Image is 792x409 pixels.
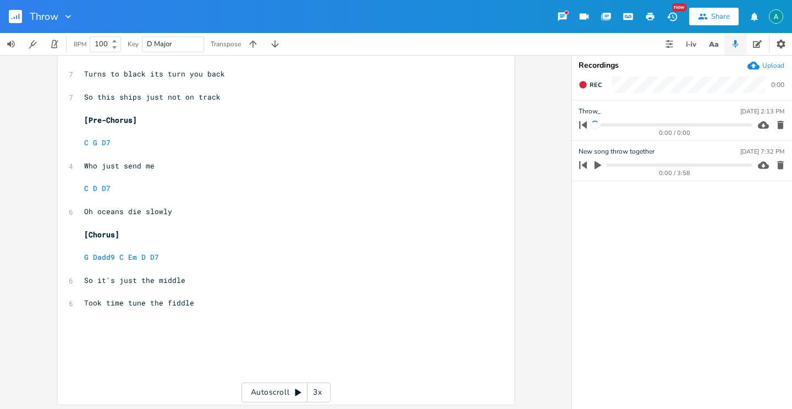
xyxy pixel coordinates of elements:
span: Took time tune the fiddle [84,298,194,308]
span: D Major [147,39,172,49]
div: 0:00 / 3:58 [598,170,752,176]
button: Rec [574,76,606,94]
div: 3x [307,383,327,402]
div: BPM [74,41,86,47]
span: G [84,252,89,262]
span: D [141,252,146,262]
span: [Pre-Chorus] [84,115,137,125]
div: Key [128,41,139,47]
span: D7 [102,183,111,193]
span: So it's just the middle [84,275,185,285]
span: [Chorus] [84,230,119,239]
div: [DATE] 7:32 PM [740,149,784,155]
img: Alex [769,9,783,24]
div: [DATE] 2:13 PM [740,108,784,114]
div: 0:00 [771,81,784,88]
div: 0:00 / 0:00 [598,130,752,136]
span: Turns to black its turn you back [84,69,225,79]
button: Share [689,8,739,25]
span: Throw [30,12,58,21]
span: Dadd9 [93,252,115,262]
span: Something new came back tonight [84,46,221,56]
span: C [119,252,124,262]
span: Em [128,252,137,262]
span: C [84,138,89,148]
div: Recordings [579,62,785,69]
div: Upload [762,61,784,70]
span: Oh oceans die slowly [84,206,172,216]
button: Upload [747,59,784,72]
span: Who just send me [84,161,155,171]
span: C [84,183,89,193]
span: D7 [150,252,159,262]
button: New [661,7,683,26]
span: Rec [590,81,602,89]
div: New [672,3,686,12]
span: New song throw together [579,146,654,157]
span: D7 [102,138,111,148]
span: G [93,138,97,148]
div: Autoscroll [241,383,331,402]
div: Transpose [211,41,241,47]
div: Share [711,12,730,21]
span: Throw_ [579,106,601,117]
span: So this ships just not on track [84,92,221,102]
span: D [93,183,97,193]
